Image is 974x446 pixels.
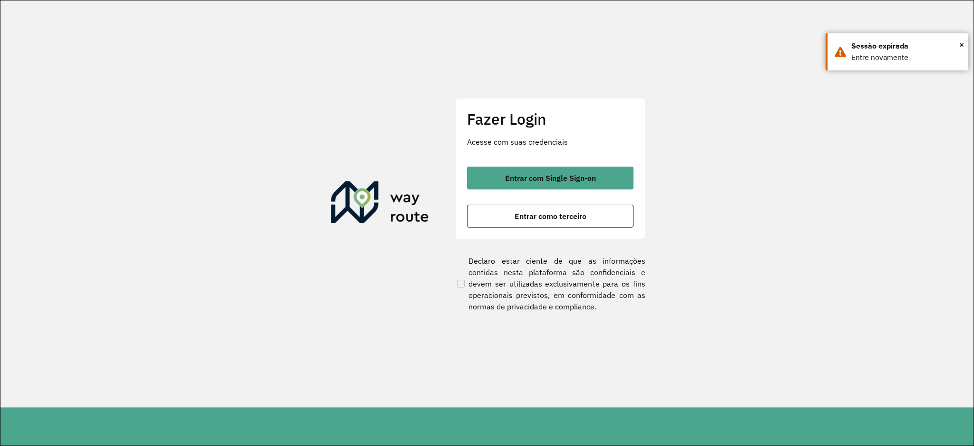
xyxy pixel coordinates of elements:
[467,110,633,128] h2: Fazer Login
[467,167,633,189] button: button
[851,40,961,52] div: Sessão expirada
[959,38,964,52] span: ×
[515,212,586,220] span: Entrar como terceiro
[959,38,964,52] button: Close
[467,205,633,228] button: button
[331,181,429,227] img: Roteirizador AmbevTech
[505,174,596,182] span: Entrar com Single Sign-on
[467,136,633,148] p: Acesse com suas credenciais
[851,52,961,63] div: Entre novamente
[455,255,645,312] label: Declaro estar ciente de que as informações contidas nesta plataforma são confidenciais e devem se...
